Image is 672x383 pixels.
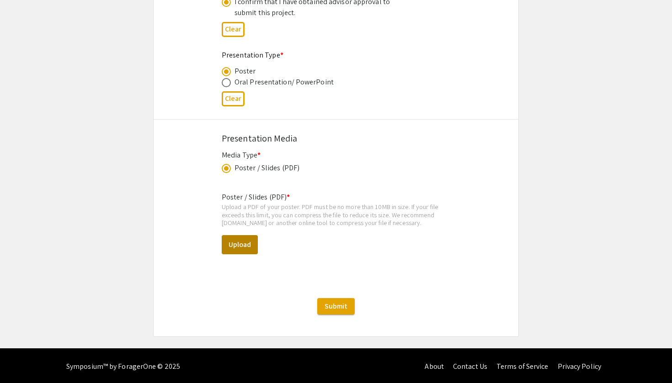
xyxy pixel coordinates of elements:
[235,66,256,77] div: Poster
[222,235,258,254] button: Upload
[235,163,299,173] div: Poster / Slides (PDF)
[558,362,601,371] a: Privacy Policy
[325,301,347,311] span: Submit
[222,192,290,202] mat-label: Poster / Slides (PDF)
[222,22,245,37] button: Clear
[7,342,39,376] iframe: Chat
[222,131,450,145] div: Presentation Media
[317,298,355,315] button: Submit
[222,150,261,160] mat-label: Media Type
[453,362,487,371] a: Contact Us
[222,203,450,227] div: Upload a PDF of your poster. PDF must be no more than 10MB in size. If your file exceeds this lim...
[235,77,334,88] div: Oral Presentation/ PowerPoint
[222,91,245,106] button: Clear
[222,50,283,60] mat-label: Presentation Type
[496,362,549,371] a: Terms of Service
[425,362,444,371] a: About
